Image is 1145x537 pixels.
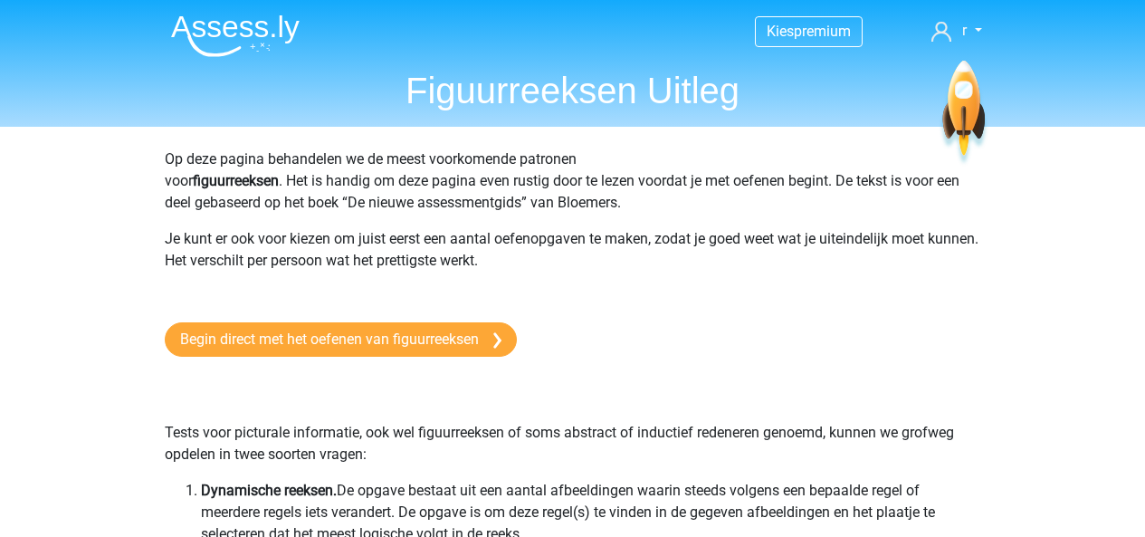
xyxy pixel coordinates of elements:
[939,61,988,167] img: spaceship.7d73109d6933.svg
[794,23,851,40] span: premium
[756,19,862,43] a: Kiespremium
[193,172,279,189] b: figuurreeksen
[165,322,517,357] a: Begin direct met het oefenen van figuurreeksen
[962,22,967,39] span: r
[165,228,981,293] p: Je kunt er ook voor kiezen om juist eerst een aantal oefenopgaven te maken, zodat je goed weet wa...
[157,69,989,112] h1: Figuurreeksen Uitleg
[767,23,794,40] span: Kies
[201,482,337,499] b: Dynamische reeksen.
[924,20,988,42] a: r
[493,332,501,349] img: arrow-right.e5bd35279c78.svg
[171,14,300,57] img: Assessly
[165,149,981,214] p: Op deze pagina behandelen we de meest voorkomende patronen voor . Het is handig om deze pagina ev...
[165,379,981,465] p: Tests voor picturale informatie, ook wel figuurreeksen of soms abstract of inductief redeneren ge...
